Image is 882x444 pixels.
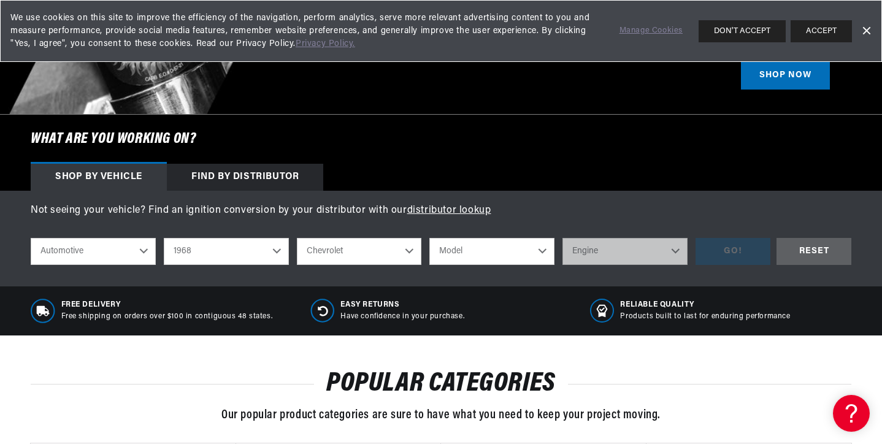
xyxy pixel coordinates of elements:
[620,312,790,322] p: Products built to last for enduring performance
[699,20,786,42] button: DON'T ACCEPT
[31,164,167,191] div: Shop by vehicle
[61,300,273,310] span: Free Delivery
[61,312,273,322] p: Free shipping on orders over $100 in contiguous 48 states.
[429,238,554,265] select: Model
[340,300,464,310] span: Easy Returns
[31,372,851,396] h2: POPULAR CATEGORIES
[619,25,683,37] a: Manage Cookies
[164,238,289,265] select: Year
[857,22,875,40] a: Dismiss Banner
[296,39,355,48] a: Privacy Policy.
[620,300,790,310] span: RELIABLE QUALITY
[562,238,688,265] select: Engine
[297,238,422,265] select: Make
[777,238,851,266] div: RESET
[340,312,464,322] p: Have confidence in your purchase.
[10,12,602,50] span: We use cookies on this site to improve the efficiency of the navigation, perform analytics, serve...
[221,409,661,421] span: Our popular product categories are sure to have what you need to keep your project moving.
[741,62,830,90] a: SHOP NOW
[31,238,156,265] select: Ride Type
[31,203,851,219] p: Not seeing your vehicle? Find an ignition conversion by your distributor with our
[167,164,323,191] div: Find by Distributor
[791,20,852,42] button: ACCEPT
[407,205,491,215] a: distributor lookup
